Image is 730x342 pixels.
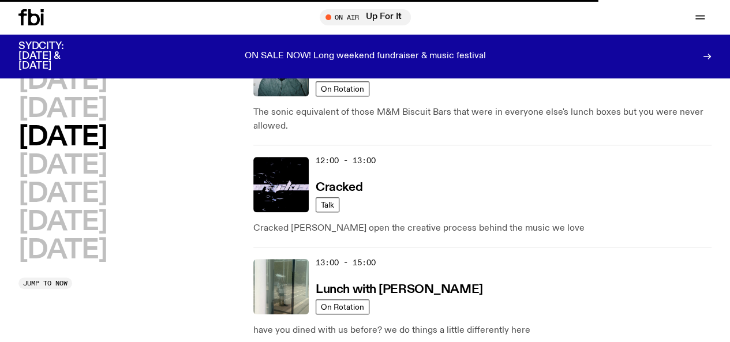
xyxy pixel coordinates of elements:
p: ON SALE NOW! Long weekend fundraiser & music festival [245,51,486,62]
p: Cracked [PERSON_NAME] open the creative process behind the music we love [253,221,712,235]
h3: Lunch with [PERSON_NAME] [316,284,482,296]
img: Logo for Podcast Cracked. Black background, with white writing, with glass smashing graphics [253,157,309,212]
button: [DATE] [18,68,107,94]
button: [DATE] [18,96,107,122]
span: 13:00 - 15:00 [316,257,376,268]
span: Talk [321,201,334,209]
button: [DATE] [18,153,107,179]
span: On Rotation [321,303,364,311]
a: On Rotation [316,299,369,314]
h3: Cracked [316,182,362,194]
button: [DATE] [18,125,107,151]
button: [DATE] [18,238,107,264]
span: On Rotation [321,85,364,93]
p: The sonic equivalent of those M&M Biscuit Bars that were in everyone else's lunch boxes but you w... [253,106,712,133]
a: Cracked [316,179,362,194]
a: On Rotation [316,81,369,96]
p: have you dined with us before? we do things a little differently here [253,324,712,337]
span: 12:00 - 13:00 [316,155,376,166]
span: Jump to now [23,280,68,287]
button: [DATE] [18,181,107,207]
a: Talk [316,197,339,212]
h3: SYDCITY: [DATE] & [DATE] [18,42,92,71]
a: Lunch with [PERSON_NAME] [316,281,482,296]
button: On AirUp For It [320,9,411,25]
button: [DATE] [18,209,107,235]
button: Jump to now [18,277,72,289]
